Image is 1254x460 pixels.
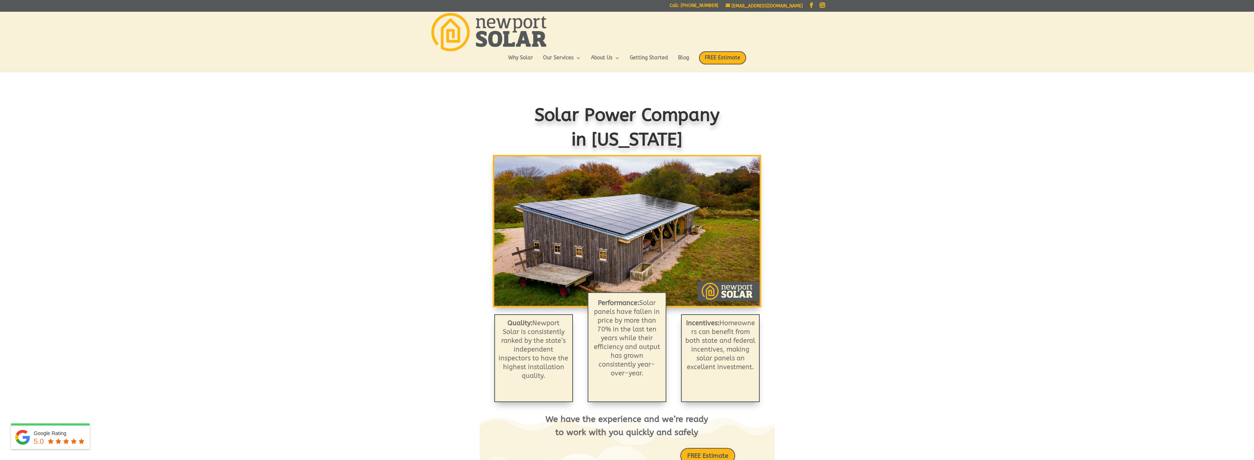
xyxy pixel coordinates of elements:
[546,414,708,438] span: We have the experience and we’re ready to work with you quickly and safely
[598,299,639,307] b: Performance:
[494,156,760,306] img: Solar Modules: Roof Mounted
[726,3,803,8] a: [EMAIL_ADDRESS][DOMAIN_NAME]
[34,430,86,437] div: Google Rating
[686,319,719,327] strong: Incentives:
[431,13,546,51] img: Newport Solar | Solar Energy Optimized.
[535,105,720,150] span: Solar Power Company in [US_STATE]
[34,437,44,445] span: 5.0
[630,55,668,68] a: Getting Started
[678,55,689,68] a: Blog
[685,319,755,371] p: Homeowners can benefit from both state and federal incentives, making solar panels an excellent i...
[507,319,532,327] strong: Quality:
[699,51,746,64] span: FREE Estimate
[591,55,620,68] a: About Us
[670,3,718,11] a: Call: [PHONE_NUMBER]
[508,55,533,68] a: Why Solar
[699,51,746,72] a: FREE Estimate
[543,55,581,68] a: Our Services
[594,298,660,378] p: Solar panels have fallen in price by more than 70% in the last ten years while their efficiency a...
[499,319,568,380] span: Newport Solar is consistently ranked by the state’s independent inspectors to have the highest in...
